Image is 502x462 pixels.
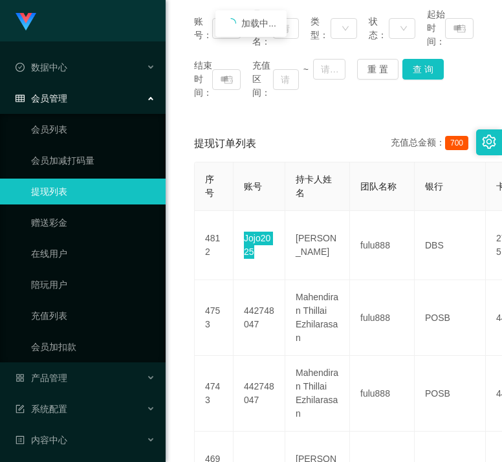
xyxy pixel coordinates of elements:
[342,25,349,34] i: 图标: down
[31,116,155,142] a: 会员列表
[369,15,389,42] span: 状态：
[16,93,67,104] span: 会员管理
[16,13,36,31] img: logo.9652507e.png
[212,18,241,39] input: 请输入
[350,280,415,356] td: fulu888
[445,136,468,150] span: 700
[16,435,67,445] span: 内容中心
[16,62,67,72] span: 数据中心
[285,211,350,280] td: [PERSON_NAME]
[296,174,332,198] span: 持卡人姓名
[16,373,67,383] span: 产品管理
[31,272,155,298] a: 陪玩用户
[194,136,256,151] span: 提现订单列表
[285,280,350,356] td: Mahendiran Thillai Ezhilarasan
[31,179,155,204] a: 提现列表
[391,136,474,151] div: 充值总金额：
[31,148,155,173] a: 会员加减打码量
[252,8,273,49] span: 员工姓名：
[16,404,67,414] span: 系统配置
[350,211,415,280] td: fulu888
[252,59,273,100] span: 充值区间：
[360,181,397,192] span: 团队名称
[31,303,155,329] a: 充值列表
[415,356,486,432] td: POSB
[224,75,233,84] i: 图标: calendar
[285,356,350,432] td: Mahendiran Thillai Ezhilarasan
[194,15,212,42] span: 账号：
[350,356,415,432] td: fulu888
[194,59,212,100] span: 结束时间：
[241,18,276,28] span: 加载中...
[400,25,408,34] i: 图标: down
[482,135,496,149] i: 图标: setting
[415,280,486,356] td: POSB
[402,59,444,80] button: 查 询
[16,94,25,103] i: 图标: table
[16,435,25,445] i: 图标: profile
[234,211,285,280] td: Jojo2025
[16,404,25,413] i: 图标: form
[31,334,155,360] a: 会员加扣款
[31,210,155,236] a: 赠送彩金
[234,356,285,432] td: 442748047
[195,356,234,432] td: 4743
[311,15,331,42] span: 类型：
[427,8,445,49] span: 起始时间：
[205,174,214,198] span: 序号
[457,24,466,33] i: 图标: calendar
[234,280,285,356] td: 442748047
[425,181,443,192] span: 银行
[415,211,486,280] td: DBS
[16,373,25,382] i: 图标: appstore-o
[226,18,236,28] i: icon: loading
[195,280,234,356] td: 4753
[195,211,234,280] td: 4812
[357,59,398,80] button: 重 置
[16,63,25,72] i: 图标: check-circle-o
[299,63,313,76] span: ~
[273,69,299,90] input: 请输入最小值为
[244,181,262,192] span: 账号
[313,59,345,80] input: 请输入最大值为
[31,241,155,267] a: 在线用户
